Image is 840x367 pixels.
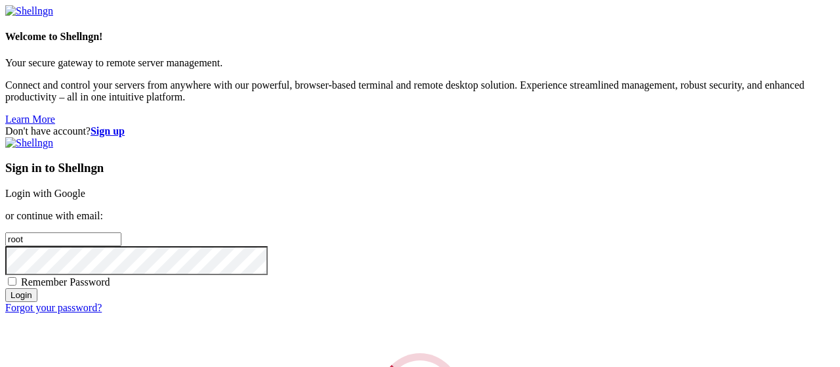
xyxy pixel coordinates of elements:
a: Learn More [5,114,55,125]
input: Login [5,288,37,302]
a: Sign up [91,125,125,137]
img: Shellngn [5,5,53,17]
span: Remember Password [21,276,110,288]
p: Your secure gateway to remote server management. [5,57,835,69]
h3: Sign in to Shellngn [5,161,835,175]
input: Email address [5,232,121,246]
p: or continue with email: [5,210,835,222]
input: Remember Password [8,277,16,286]
a: Forgot your password? [5,302,102,313]
img: Shellngn [5,137,53,149]
div: Don't have account? [5,125,835,137]
p: Connect and control your servers from anywhere with our powerful, browser-based terminal and remo... [5,79,835,103]
h4: Welcome to Shellngn! [5,31,835,43]
a: Login with Google [5,188,85,199]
